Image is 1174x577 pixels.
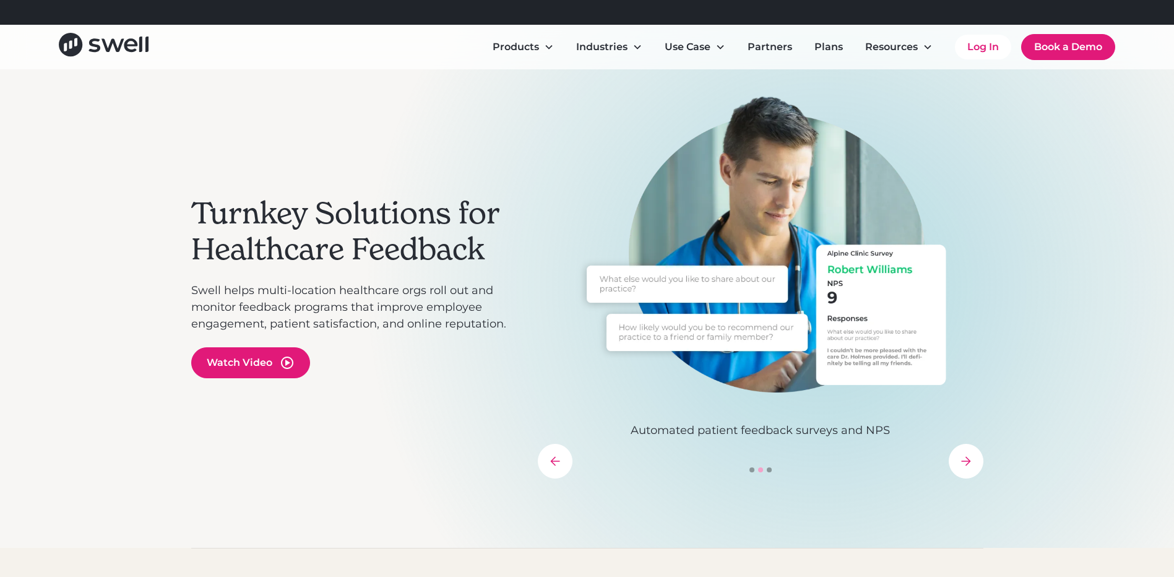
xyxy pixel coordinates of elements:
div: Show slide 2 of 3 [758,467,763,472]
div: Industries [566,35,652,59]
a: home [59,33,149,61]
div: Show slide 1 of 3 [749,467,754,472]
a: Log In [955,35,1011,59]
p: Automated patient feedback surveys and NPS [538,422,983,439]
div: Watch Video [207,355,272,370]
div: Show slide 3 of 3 [767,467,772,472]
div: next slide [949,444,983,479]
a: open lightbox [191,347,310,378]
a: Partners [738,35,802,59]
h2: Turnkey Solutions for Healthcare Feedback [191,196,525,267]
iframe: Chat Widget [1112,518,1174,577]
a: Plans [805,35,853,59]
div: Use Case [665,40,710,54]
div: Resources [855,35,943,59]
div: Use Case [655,35,735,59]
div: Products [493,40,539,54]
div: Products [483,35,564,59]
p: Swell helps multi-location healthcare orgs roll out and monitor feedback programs that improve em... [191,282,525,332]
div: previous slide [538,444,572,479]
a: Book a Demo [1021,34,1115,60]
div: 2 of 3 [538,95,983,439]
div: carousel [538,95,983,479]
div: Industries [576,40,628,54]
div: Resources [865,40,918,54]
